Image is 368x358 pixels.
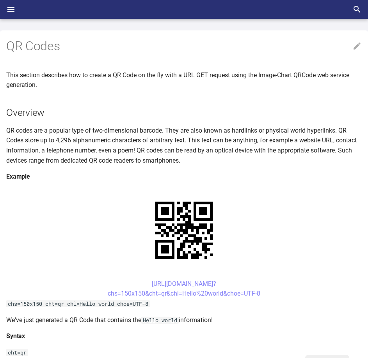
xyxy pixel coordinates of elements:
code: cht=qr [6,349,28,356]
h4: Syntax [6,331,362,341]
p: QR codes are a popular type of two-dimensional barcode. They are also known as hardlinks or physi... [6,126,362,165]
a: [URL][DOMAIN_NAME]?chs=150x150&cht=qr&chl=Hello%20world&choe=UTF-8 [108,280,260,298]
h4: Example [6,172,362,182]
h1: QR Codes [6,38,362,55]
code: chs=150x150 cht=qr chl=Hello world choe=UTF-8 [6,300,150,307]
p: We've just generated a QR Code that contains the information! [6,315,362,325]
img: chart [142,188,226,273]
code: Hello world [141,317,179,324]
p: This section describes how to create a QR Code on the fly with a URL GET request using the Image-... [6,70,362,90]
h2: Overview [6,106,362,119]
